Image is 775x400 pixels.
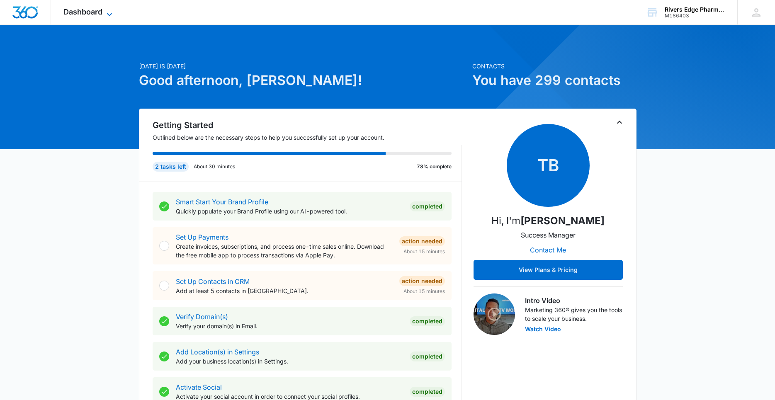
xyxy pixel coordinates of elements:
[521,230,576,240] p: Success Manager
[520,215,605,227] strong: [PERSON_NAME]
[399,276,445,286] div: Action Needed
[491,213,605,228] p: Hi, I'm
[176,322,403,330] p: Verify your domain(s) in Email.
[403,248,445,255] span: About 15 minutes
[417,163,452,170] p: 78% complete
[176,286,393,295] p: Add at least 5 contacts in [GEOGRAPHIC_DATA].
[665,13,725,19] div: account id
[139,62,467,70] p: [DATE] is [DATE]
[176,233,228,241] a: Set Up Payments
[153,133,462,142] p: Outlined below are the necessary steps to help you successfully set up your account.
[474,293,515,335] img: Intro Video
[525,305,623,323] p: Marketing 360® gives you the tools to scale your business.
[176,313,228,321] a: Verify Domain(s)
[176,198,268,206] a: Smart Start Your Brand Profile
[507,124,590,207] span: TB
[522,240,574,260] button: Contact Me
[176,383,222,391] a: Activate Social
[472,62,637,70] p: Contacts
[176,357,403,366] p: Add your business location(s) in Settings.
[399,236,445,246] div: Action Needed
[410,201,445,211] div: Completed
[525,296,623,305] h3: Intro Video
[139,70,467,90] h1: Good afternoon, [PERSON_NAME]!
[176,242,393,259] p: Create invoices, subscriptions, and process one-time sales online. Download the free mobile app t...
[472,70,637,90] h1: You have 299 contacts
[615,117,624,127] button: Toggle Collapse
[410,352,445,361] div: Completed
[153,119,462,131] h2: Getting Started
[176,207,403,216] p: Quickly populate your Brand Profile using our AI-powered tool.
[474,260,623,280] button: View Plans & Pricing
[153,162,189,172] div: 2 tasks left
[410,316,445,326] div: Completed
[63,7,102,16] span: Dashboard
[665,6,725,13] div: account name
[176,277,250,286] a: Set Up Contacts in CRM
[194,163,235,170] p: About 30 minutes
[410,387,445,397] div: Completed
[525,326,561,332] button: Watch Video
[403,288,445,295] span: About 15 minutes
[176,348,259,356] a: Add Location(s) in Settings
